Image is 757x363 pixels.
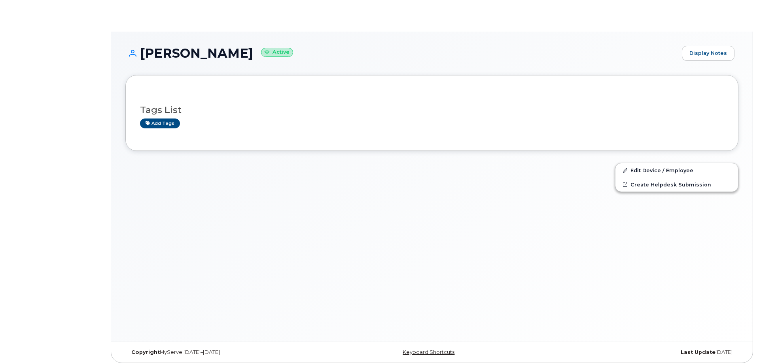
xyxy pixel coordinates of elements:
[125,349,330,355] div: MyServe [DATE]–[DATE]
[140,118,180,128] a: Add tags
[403,349,454,355] a: Keyboard Shortcuts
[615,177,738,192] a: Create Helpdesk Submission
[534,349,738,355] div: [DATE]
[125,46,678,60] h1: [PERSON_NAME]
[615,163,738,177] a: Edit Device / Employee
[681,349,715,355] strong: Last Update
[140,105,724,115] h3: Tags List
[131,349,160,355] strong: Copyright
[261,48,293,57] small: Active
[682,46,734,61] a: Display Notes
